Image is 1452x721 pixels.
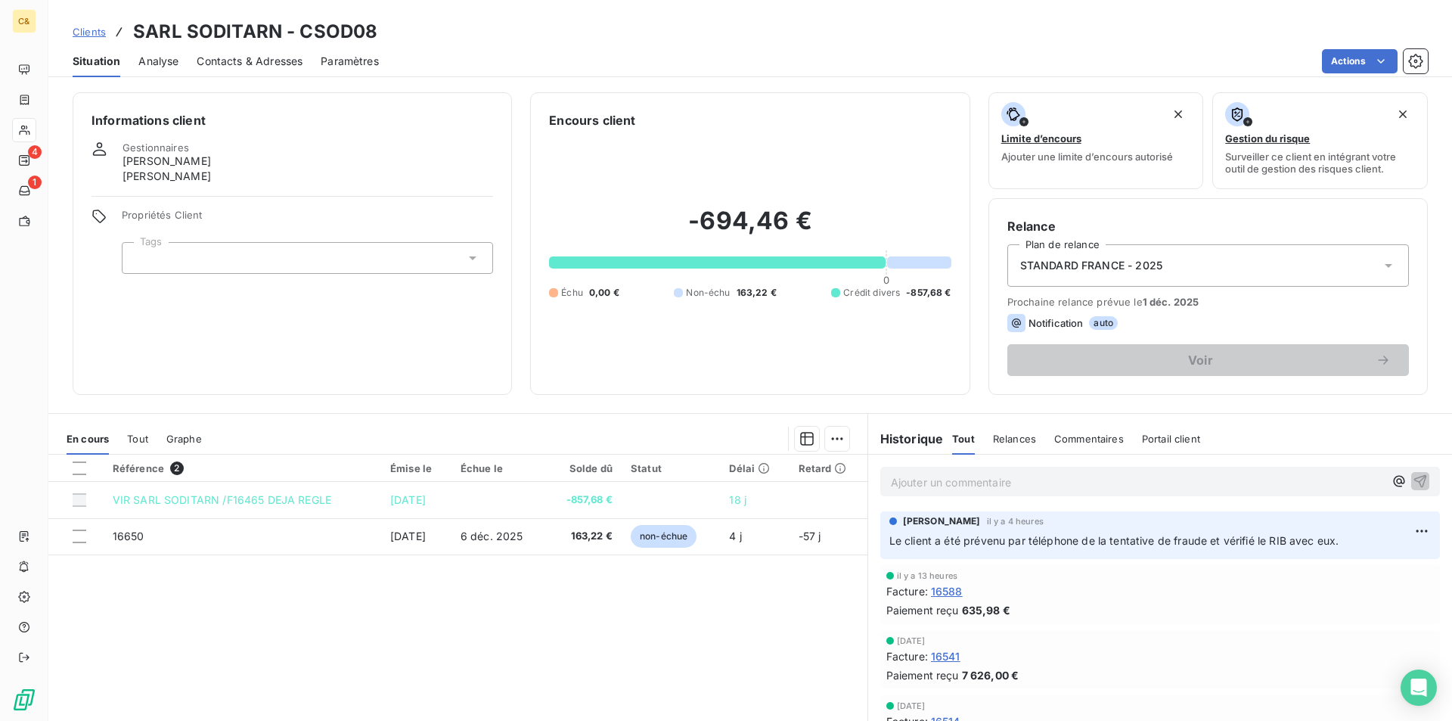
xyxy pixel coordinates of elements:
span: Paiement reçu [886,667,959,683]
span: Propriétés Client [122,209,493,230]
span: [PERSON_NAME] [903,514,981,528]
button: Voir [1007,344,1409,376]
h6: Historique [868,430,944,448]
span: Contacts & Adresses [197,54,302,69]
span: En cours [67,433,109,445]
span: Paramètres [321,54,379,69]
div: Retard [799,462,858,474]
span: Crédit divers [843,286,900,300]
span: Surveiller ce client en intégrant votre outil de gestion des risques client. [1225,151,1415,175]
span: Gestion du risque [1225,132,1310,145]
span: 7 626,00 € [962,667,1019,683]
span: [DATE] [897,701,926,710]
span: Notification [1028,317,1084,329]
span: [PERSON_NAME] [123,169,211,184]
span: 0 [883,274,889,286]
span: VIR SARL SODITARN /F16465 DEJA REGLE [113,493,331,506]
span: Gestionnaires [123,141,189,154]
div: Solde dû [555,462,613,474]
span: 18 j [729,493,746,506]
span: 4 [28,145,42,159]
span: il y a 13 heures [897,571,957,580]
h3: SARL SODITARN - CSOD08 [133,18,377,45]
span: Tout [127,433,148,445]
span: 16650 [113,530,144,542]
div: Open Intercom Messenger [1401,670,1437,706]
span: [DATE] [390,530,426,542]
span: [DATE] [897,636,926,645]
span: Analyse [138,54,178,69]
span: 0,00 € [589,286,619,300]
span: Voir [1025,354,1376,366]
button: Actions [1322,49,1398,73]
span: 163,22 € [555,529,613,544]
span: 635,98 € [962,602,1010,618]
div: Émise le [390,462,442,474]
span: 6 déc. 2025 [461,530,523,542]
span: Graphe [166,433,202,445]
span: Prochaine relance prévue le [1007,296,1409,308]
div: Statut [631,462,712,474]
span: STANDARD FRANCE - 2025 [1020,258,1162,273]
span: Portail client [1142,433,1200,445]
span: Clients [73,26,106,38]
button: Gestion du risqueSurveiller ce client en intégrant votre outil de gestion des risques client. [1212,92,1428,189]
span: Limite d’encours [1001,132,1081,145]
span: Non-échu [686,286,730,300]
span: Commentaires [1054,433,1124,445]
span: Paiement reçu [886,602,959,618]
span: Ajouter une limite d’encours autorisé [1001,151,1173,163]
span: Relances [993,433,1036,445]
span: -857,68 € [555,493,613,508]
a: Clients [73,24,106,39]
span: Échu [561,286,583,300]
span: 163,22 € [737,286,777,300]
span: 1 déc. 2025 [1143,296,1199,308]
h2: -694,46 € [549,206,951,251]
span: non-échue [631,525,697,548]
span: -857,68 € [906,286,951,300]
button: Limite d’encoursAjouter une limite d’encours autorisé [988,92,1204,189]
span: Le client a été prévenu par téléphone de la tentative de fraude et vérifié le RIB avec eux. [889,534,1339,547]
span: [DATE] [390,493,426,506]
span: -57 j [799,530,821,542]
input: Ajouter une valeur [135,251,147,265]
span: Situation [73,54,120,69]
span: [PERSON_NAME] [123,154,211,169]
div: Échue le [461,462,537,474]
span: il y a 4 heures [987,517,1044,526]
div: C& [12,9,36,33]
div: Délai [729,462,780,474]
span: Facture : [886,583,928,599]
h6: Encours client [549,111,635,129]
h6: Relance [1007,217,1409,235]
span: Tout [952,433,975,445]
span: 16541 [931,648,960,664]
span: 16588 [931,583,963,599]
span: auto [1089,316,1118,330]
img: Logo LeanPay [12,688,36,712]
h6: Informations client [92,111,493,129]
span: 1 [28,176,42,189]
span: 4 j [729,530,741,542]
span: Facture : [886,648,928,664]
div: Référence [113,462,372,475]
span: 2 [170,462,184,475]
